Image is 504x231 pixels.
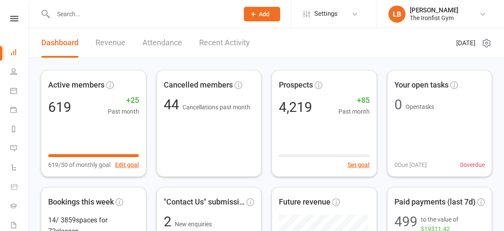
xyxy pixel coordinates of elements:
[115,160,139,170] button: Edit goal
[199,28,250,58] a: Recent Activity
[41,28,78,58] a: Dashboard
[10,44,29,63] a: Dashboard
[394,79,449,91] span: Your open tasks
[339,107,370,116] span: Past month
[10,63,29,82] a: People
[164,196,245,208] span: "Contact Us" submissions
[259,11,269,18] span: Add
[10,178,29,197] a: Product Sales
[108,94,139,107] span: +25
[394,98,402,111] div: 0
[182,104,250,111] span: Cancellations past month
[388,6,406,23] div: LB
[406,103,434,110] span: Open tasks
[51,8,233,20] input: Search...
[394,160,427,170] span: 0 Due [DATE]
[10,101,29,120] a: Payments
[164,96,182,113] span: 44
[314,4,338,23] span: Settings
[410,6,458,14] div: [PERSON_NAME]
[348,160,370,170] button: Set goal
[48,79,104,91] span: Active members
[164,213,175,230] span: 2
[279,196,330,208] span: Future revenue
[108,107,139,116] span: Past month
[244,7,280,21] button: Add
[164,79,233,91] span: Cancelled members
[394,196,475,208] span: Paid payments (last 7d)
[10,120,29,140] a: Reports
[96,28,125,58] a: Revenue
[456,38,475,48] span: [DATE]
[10,82,29,101] a: Calendar
[279,100,312,114] div: 4,219
[175,221,212,228] span: New enquiries
[48,100,71,114] div: 619
[142,28,182,58] a: Attendance
[48,196,114,208] span: Bookings this week
[410,14,458,22] div: The Ironfist Gym
[48,160,110,170] span: 619/50 of monthly goal
[460,160,485,170] span: 0 overdue
[339,94,370,107] span: +85
[279,79,313,91] span: Prospects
